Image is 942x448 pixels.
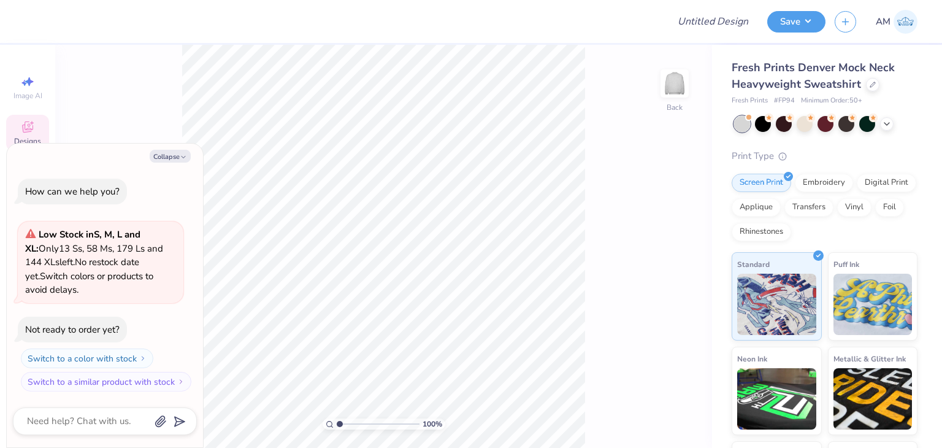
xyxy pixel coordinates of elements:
span: Fresh Prints [732,96,768,106]
div: Digital Print [857,174,916,192]
button: Collapse [150,150,191,163]
img: Switch to a color with stock [139,355,147,362]
span: Image AI [13,91,42,101]
div: Rhinestones [732,223,791,241]
img: Puff Ink [833,274,913,335]
div: Not ready to order yet? [25,323,120,336]
a: AM [876,10,917,34]
span: No restock date yet. [25,256,139,282]
span: Designs [14,136,41,146]
div: How can we help you? [25,185,120,198]
div: Screen Print [732,174,791,192]
input: Untitled Design [668,9,758,34]
div: Back [667,102,683,113]
span: 100 % [423,419,442,430]
span: Neon Ink [737,352,767,365]
button: Switch to a similar product with stock [21,372,191,392]
span: Only 13 Ss, 58 Ms, 179 Ls and 144 XLs left. Switch colors or products to avoid delays. [25,228,163,296]
span: Puff Ink [833,258,859,271]
img: Switch to a similar product with stock [177,378,185,385]
img: Metallic & Glitter Ink [833,368,913,430]
img: Back [662,71,687,96]
div: Applique [732,198,781,217]
img: Standard [737,274,816,335]
div: Vinyl [837,198,871,217]
img: Abhinav Mohan [894,10,917,34]
span: Minimum Order: 50 + [801,96,862,106]
strong: Low Stock in S, M, L and XL : [25,228,140,255]
span: # FP94 [774,96,795,106]
button: Switch to a color with stock [21,349,153,368]
div: Foil [875,198,904,217]
span: Standard [737,258,770,271]
div: Embroidery [795,174,853,192]
button: Save [767,11,825,33]
span: Fresh Prints Denver Mock Neck Heavyweight Sweatshirt [732,60,895,91]
div: Print Type [732,149,917,163]
div: Transfers [784,198,833,217]
span: Metallic & Glitter Ink [833,352,906,365]
span: AM [876,15,890,29]
img: Neon Ink [737,368,816,430]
